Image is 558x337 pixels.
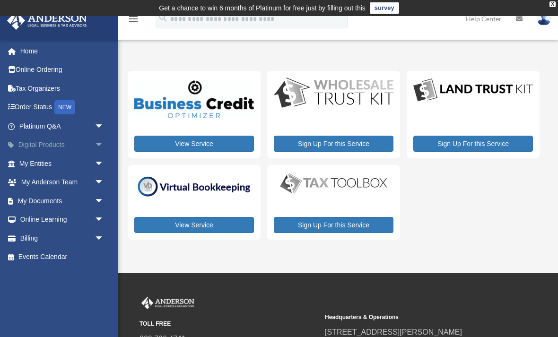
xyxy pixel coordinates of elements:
[274,217,393,233] a: Sign Up For this Service
[95,154,113,173] span: arrow_drop_down
[274,136,393,152] a: Sign Up For this Service
[370,2,399,14] a: survey
[134,217,254,233] a: View Service
[537,12,551,26] img: User Pic
[549,1,556,7] div: close
[7,98,118,117] a: Order StatusNEW
[95,117,113,136] span: arrow_drop_down
[413,78,533,103] img: LandTrust_lgo-1.jpg
[139,297,196,309] img: Anderson Advisors Platinum Portal
[128,13,139,25] i: menu
[134,136,254,152] a: View Service
[128,17,139,25] a: menu
[54,100,75,114] div: NEW
[7,117,118,136] a: Platinum Q&Aarrow_drop_down
[7,173,118,192] a: My Anderson Teamarrow_drop_down
[7,210,118,229] a: Online Learningarrow_drop_down
[274,78,393,109] img: WS-Trust-Kit-lgo-1.jpg
[7,79,118,98] a: Tax Organizers
[274,172,393,196] img: taxtoolbox_new-1.webp
[325,328,462,336] a: [STREET_ADDRESS][PERSON_NAME]
[4,11,90,30] img: Anderson Advisors Platinum Portal
[95,173,113,192] span: arrow_drop_down
[159,2,366,14] div: Get a chance to win 6 months of Platinum for free just by filling out this
[95,136,113,155] span: arrow_drop_down
[95,210,113,230] span: arrow_drop_down
[7,248,118,267] a: Events Calendar
[139,319,318,329] small: TOLL FREE
[158,13,168,23] i: search
[7,136,118,155] a: Digital Productsarrow_drop_down
[413,136,533,152] a: Sign Up For this Service
[7,42,118,60] a: Home
[95,229,113,248] span: arrow_drop_down
[95,191,113,211] span: arrow_drop_down
[7,191,118,210] a: My Documentsarrow_drop_down
[7,229,118,248] a: Billingarrow_drop_down
[7,60,118,79] a: Online Ordering
[7,154,118,173] a: My Entitiesarrow_drop_down
[325,312,504,322] small: Headquarters & Operations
